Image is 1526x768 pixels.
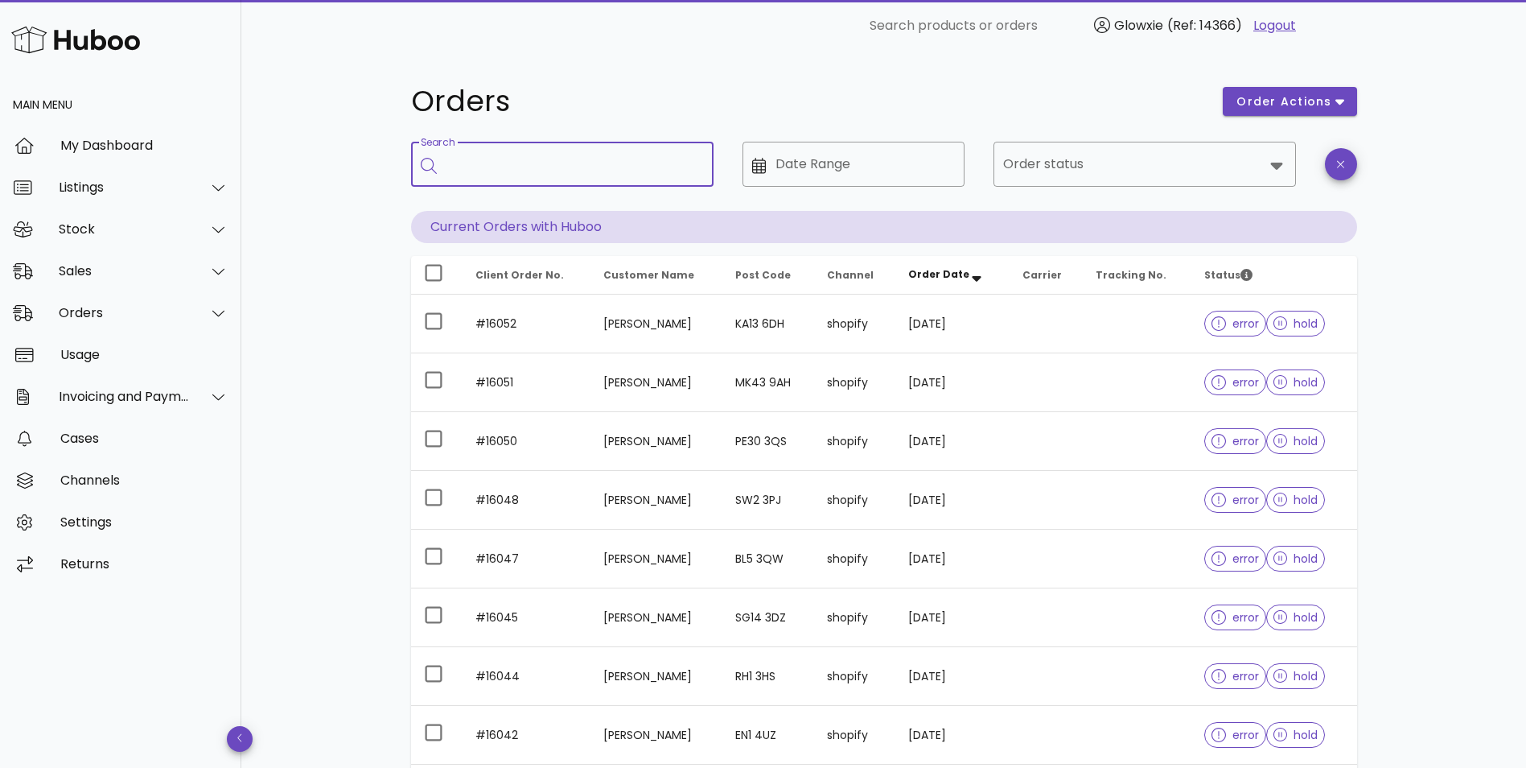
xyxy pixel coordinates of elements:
[590,256,722,295] th: Customer Name
[895,295,1010,353] td: [DATE]
[463,530,591,588] td: #16047
[1211,318,1259,329] span: error
[463,647,591,706] td: #16044
[814,588,895,647] td: shopify
[11,23,140,57] img: Huboo Logo
[411,87,1204,116] h1: Orders
[463,295,591,353] td: #16052
[1167,16,1242,35] span: (Ref: 14366)
[463,706,591,765] td: #16042
[463,412,591,471] td: #16050
[1211,671,1259,682] span: error
[722,353,814,412] td: MK43 9AH
[463,353,591,412] td: #16051
[1223,87,1356,116] button: order actions
[60,347,228,362] div: Usage
[735,268,791,282] span: Post Code
[814,353,895,412] td: shopify
[1204,268,1252,282] span: Status
[590,530,722,588] td: [PERSON_NAME]
[1273,671,1318,682] span: hold
[1273,553,1318,564] span: hold
[1211,436,1259,447] span: error
[59,221,190,237] div: Stock
[590,647,722,706] td: [PERSON_NAME]
[60,473,228,488] div: Channels
[814,530,895,588] td: shopify
[60,138,228,153] div: My Dashboard
[722,530,814,588] td: BL5 3QW
[895,353,1010,412] td: [DATE]
[1211,553,1259,564] span: error
[895,647,1010,706] td: [DATE]
[463,471,591,530] td: #16048
[814,256,895,295] th: Channel
[411,211,1357,243] p: Current Orders with Huboo
[59,389,190,404] div: Invoicing and Payments
[1211,377,1259,388] span: error
[814,647,895,706] td: shopify
[463,256,591,295] th: Client Order No.
[1273,494,1318,506] span: hold
[895,588,1010,647] td: [DATE]
[814,471,895,530] td: shopify
[908,267,969,281] span: Order Date
[895,412,1010,471] td: [DATE]
[463,588,591,647] td: #16045
[590,471,722,530] td: [PERSON_NAME]
[722,295,814,353] td: KA13 6DH
[814,295,895,353] td: shopify
[60,431,228,446] div: Cases
[993,142,1296,187] div: Order status
[895,256,1010,295] th: Order Date: Sorted descending. Activate to remove sorting.
[1211,612,1259,623] span: error
[60,514,228,530] div: Settings
[895,530,1010,588] td: [DATE]
[60,556,228,572] div: Returns
[590,412,722,471] td: [PERSON_NAME]
[475,268,564,282] span: Client Order No.
[1236,93,1332,110] span: order actions
[1096,268,1166,282] span: Tracking No.
[1273,436,1318,447] span: hold
[722,706,814,765] td: EN1 4UZ
[59,180,190,195] div: Listings
[590,295,722,353] td: [PERSON_NAME]
[59,305,190,320] div: Orders
[827,268,874,282] span: Channel
[895,471,1010,530] td: [DATE]
[1211,494,1259,506] span: error
[1114,16,1163,35] span: Glowxie
[1010,256,1083,295] th: Carrier
[421,137,455,149] label: Search
[1211,729,1259,741] span: error
[1273,318,1318,329] span: hold
[59,263,190,279] div: Sales
[722,471,814,530] td: SW2 3PJ
[814,706,895,765] td: shopify
[895,706,1010,765] td: [DATE]
[1083,256,1191,295] th: Tracking No.
[1273,377,1318,388] span: hold
[1253,16,1296,35] a: Logout
[1022,268,1062,282] span: Carrier
[1273,612,1318,623] span: hold
[590,706,722,765] td: [PERSON_NAME]
[722,588,814,647] td: SG14 3DZ
[814,412,895,471] td: shopify
[722,256,814,295] th: Post Code
[590,353,722,412] td: [PERSON_NAME]
[722,412,814,471] td: PE30 3QS
[603,268,694,282] span: Customer Name
[722,647,814,706] td: RH1 3HS
[1273,729,1318,741] span: hold
[1191,256,1356,295] th: Status
[590,588,722,647] td: [PERSON_NAME]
